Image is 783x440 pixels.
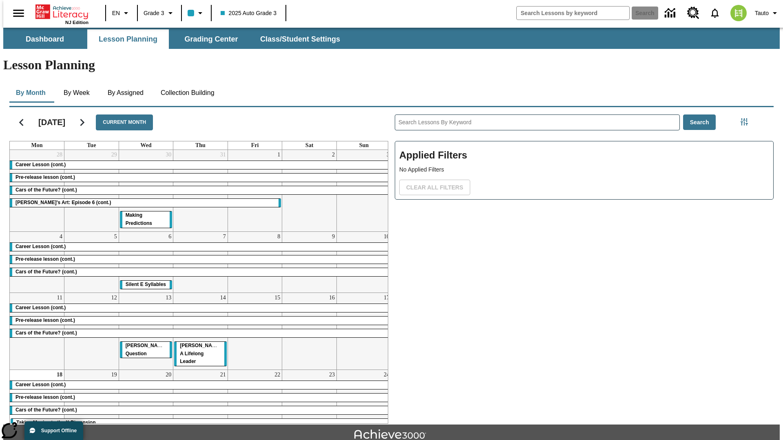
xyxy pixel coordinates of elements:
a: August 14, 2025 [219,293,228,303]
button: Language: EN, Select a language [108,6,135,20]
td: August 14, 2025 [173,293,228,370]
button: Select a new avatar [725,2,752,24]
p: No Applied Filters [399,165,769,174]
td: July 31, 2025 [173,150,228,231]
span: Pre-release lesson (cont.) [15,256,75,262]
a: August 9, 2025 [330,232,336,242]
a: Home [35,4,88,20]
a: Data Center [660,2,682,24]
div: Career Lesson (cont.) [10,161,391,169]
span: Pre-release lesson (cont.) [15,317,75,323]
span: Making Predictions [126,212,152,226]
button: By Month [9,83,52,103]
div: Cars of the Future? (cont.) [10,406,391,414]
img: avatar image [730,5,747,21]
a: August 7, 2025 [221,232,228,242]
td: August 8, 2025 [228,231,282,293]
td: July 29, 2025 [64,150,119,231]
span: EN [112,9,120,18]
button: Previous [11,112,32,133]
a: August 15, 2025 [273,293,282,303]
span: Tauto [755,9,769,18]
div: Violet's Art: Episode 6 (cont.) [10,199,281,207]
div: Cars of the Future? (cont.) [10,186,391,194]
span: Career Lesson (cont.) [15,244,66,249]
button: Current Month [96,114,153,130]
span: Taking Movies to the X-Dimension [16,420,95,425]
td: July 28, 2025 [10,150,64,231]
td: August 6, 2025 [119,231,173,293]
div: Career Lesson (cont.) [10,381,391,389]
a: Wednesday [139,141,153,150]
a: August 4, 2025 [58,232,64,242]
button: Collection Building [154,83,221,103]
span: Career Lesson (cont.) [15,382,66,387]
span: Grade 3 [144,9,164,18]
span: Pre-release lesson (cont.) [15,394,75,400]
a: August 20, 2025 [164,370,173,380]
td: July 30, 2025 [119,150,173,231]
button: Class color is light blue. Change class color [184,6,208,20]
span: Joplin's Question [126,343,167,356]
a: August 1, 2025 [276,150,282,160]
div: Joplin's Question [120,342,173,358]
div: Calendar [3,104,388,424]
span: Pre-release lesson (cont.) [15,174,75,180]
a: August 18, 2025 [55,370,64,380]
div: Home [35,3,88,25]
a: August 16, 2025 [327,293,336,303]
a: Tuesday [85,141,97,150]
button: Profile/Settings [752,6,783,20]
span: Cars of the Future? (cont.) [15,269,77,275]
td: August 3, 2025 [336,150,391,231]
button: Next [72,112,93,133]
a: Resource Center, Will open in new tab [682,2,704,24]
div: Cars of the Future? (cont.) [10,329,391,337]
div: Pre-release lesson (cont.) [10,255,391,264]
button: Search [683,114,716,130]
a: August 13, 2025 [164,293,173,303]
span: Career Lesson (cont.) [15,162,66,167]
td: August 11, 2025 [10,293,64,370]
a: July 28, 2025 [55,150,64,160]
a: Saturday [304,141,315,150]
a: Thursday [194,141,207,150]
td: August 5, 2025 [64,231,119,293]
div: Career Lesson (cont.) [10,304,391,312]
a: August 8, 2025 [276,232,282,242]
div: Making Predictions [120,211,173,228]
button: By Week [56,83,97,103]
div: Dianne Feinstein: A Lifelong Leader [174,342,227,366]
span: Cars of the Future? (cont.) [15,187,77,193]
input: Search Lessons By Keyword [395,115,679,130]
a: August 6, 2025 [167,232,173,242]
span: NJ Edition [65,20,88,25]
a: July 29, 2025 [110,150,119,160]
a: August 21, 2025 [219,370,228,380]
span: Violet's Art: Episode 6 (cont.) [15,200,111,205]
a: August 10, 2025 [382,232,391,242]
td: August 4, 2025 [10,231,64,293]
td: August 12, 2025 [64,293,119,370]
a: August 23, 2025 [327,370,336,380]
a: August 11, 2025 [55,293,64,303]
div: Taking Movies to the X-Dimension [11,419,390,427]
div: Pre-release lesson (cont.) [10,174,391,182]
td: August 17, 2025 [336,293,391,370]
h2: Applied Filters [399,145,769,165]
a: Sunday [358,141,370,150]
a: August 5, 2025 [113,232,119,242]
a: August 19, 2025 [110,370,119,380]
div: SubNavbar [3,29,347,49]
a: August 2, 2025 [330,150,336,160]
a: August 3, 2025 [385,150,391,160]
a: August 24, 2025 [382,370,391,380]
td: August 15, 2025 [228,293,282,370]
td: August 9, 2025 [282,231,337,293]
div: Cars of the Future? (cont.) [10,268,391,276]
a: Notifications [704,2,725,24]
a: July 31, 2025 [219,150,228,160]
h2: [DATE] [38,117,65,127]
span: Support Offline [41,428,77,433]
button: Filters Side menu [736,114,752,130]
